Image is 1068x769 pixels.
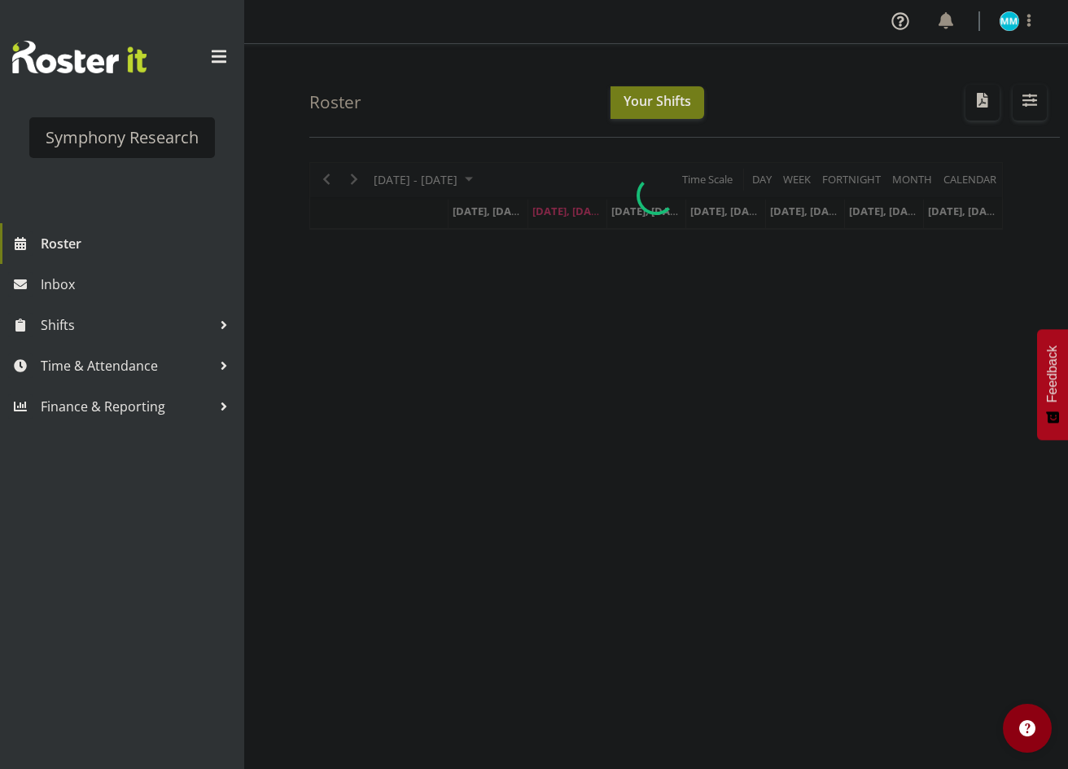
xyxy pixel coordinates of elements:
[46,125,199,150] div: Symphony Research
[1000,11,1019,31] img: murphy-mulholland11450.jpg
[1013,85,1047,121] button: Filter Shifts
[41,272,236,297] span: Inbox
[12,41,147,73] img: Rosterit website logo
[965,85,1000,121] button: Download a PDF of the roster according to the set date range.
[1037,329,1068,440] button: Feedback - Show survey
[1019,720,1035,736] img: help-xxl-2.png
[309,93,361,112] h4: Roster
[41,231,236,256] span: Roster
[611,86,704,119] button: Your Shifts
[624,92,691,110] span: Your Shifts
[41,354,212,378] span: Time & Attendance
[41,313,212,337] span: Shifts
[1045,345,1060,402] span: Feedback
[41,394,212,419] span: Finance & Reporting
